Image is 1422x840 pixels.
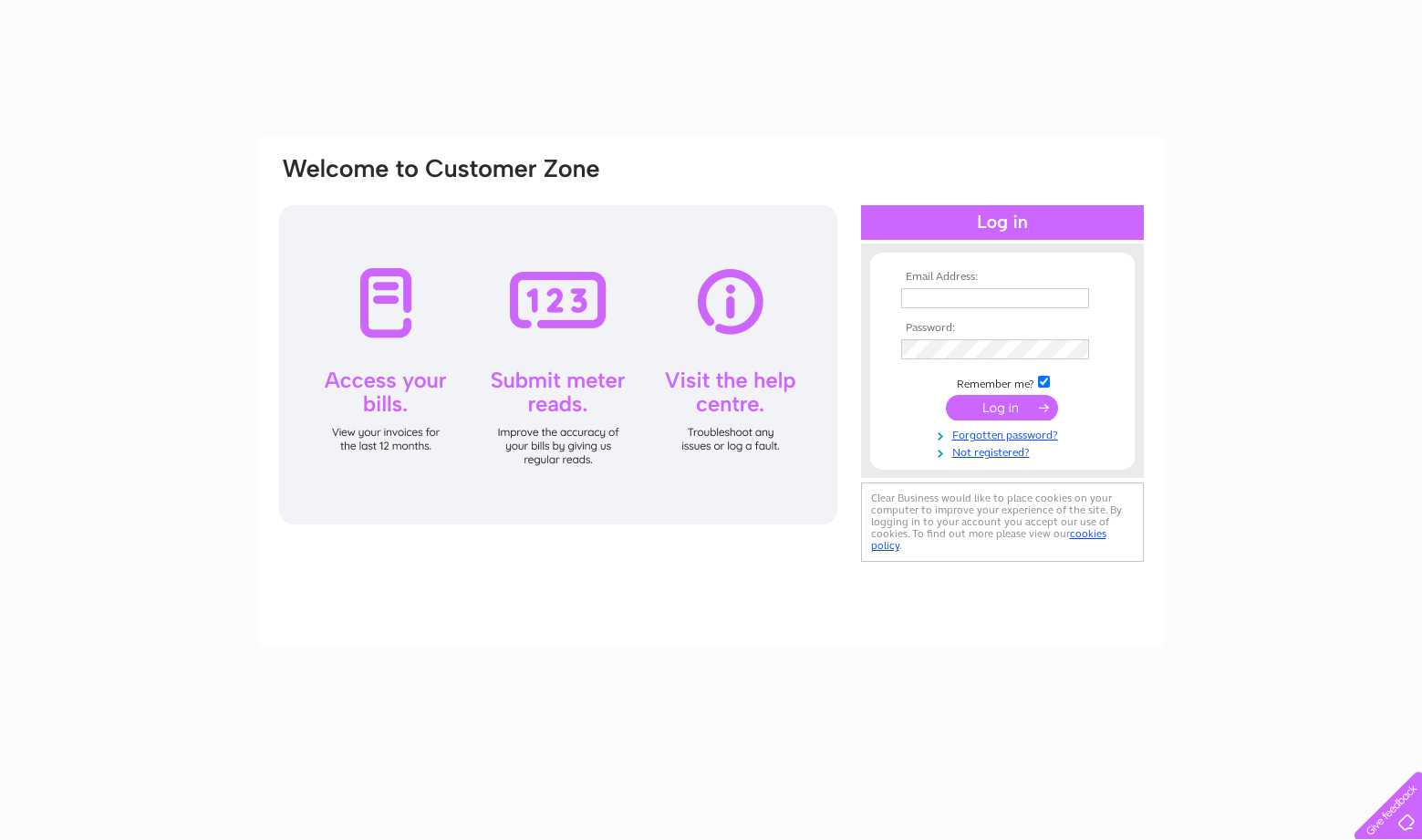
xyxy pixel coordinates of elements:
[861,482,1144,562] div: Clear Business would like to place cookies on your computer to improve your experience of the sit...
[901,425,1108,442] a: Forgotten password?
[897,271,1108,284] th: Email Address:
[871,527,1106,552] a: cookies policy
[897,373,1108,391] td: Remember me?
[901,442,1108,460] a: Not registered?
[946,395,1058,420] input: Submit
[897,322,1108,335] th: Password:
